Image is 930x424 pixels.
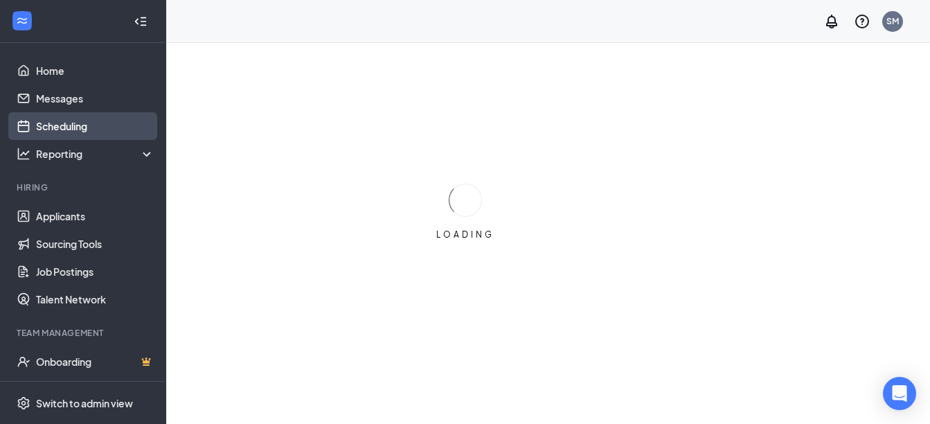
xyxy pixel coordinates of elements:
[17,327,152,339] div: Team Management
[36,112,154,140] a: Scheduling
[36,285,154,313] a: Talent Network
[17,147,30,161] svg: Analysis
[36,348,154,376] a: OnboardingCrown
[36,376,154,403] a: TeamCrown
[823,13,840,30] svg: Notifications
[17,396,30,410] svg: Settings
[36,230,154,258] a: Sourcing Tools
[15,14,29,28] svg: WorkstreamLogo
[36,85,154,112] a: Messages
[134,15,147,28] svg: Collapse
[431,229,500,240] div: LOADING
[883,377,916,410] div: Open Intercom Messenger
[36,396,133,410] div: Switch to admin view
[36,147,155,161] div: Reporting
[886,15,899,27] div: SM
[36,57,154,85] a: Home
[36,202,154,230] a: Applicants
[854,13,870,30] svg: QuestionInfo
[17,182,152,193] div: Hiring
[36,258,154,285] a: Job Postings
